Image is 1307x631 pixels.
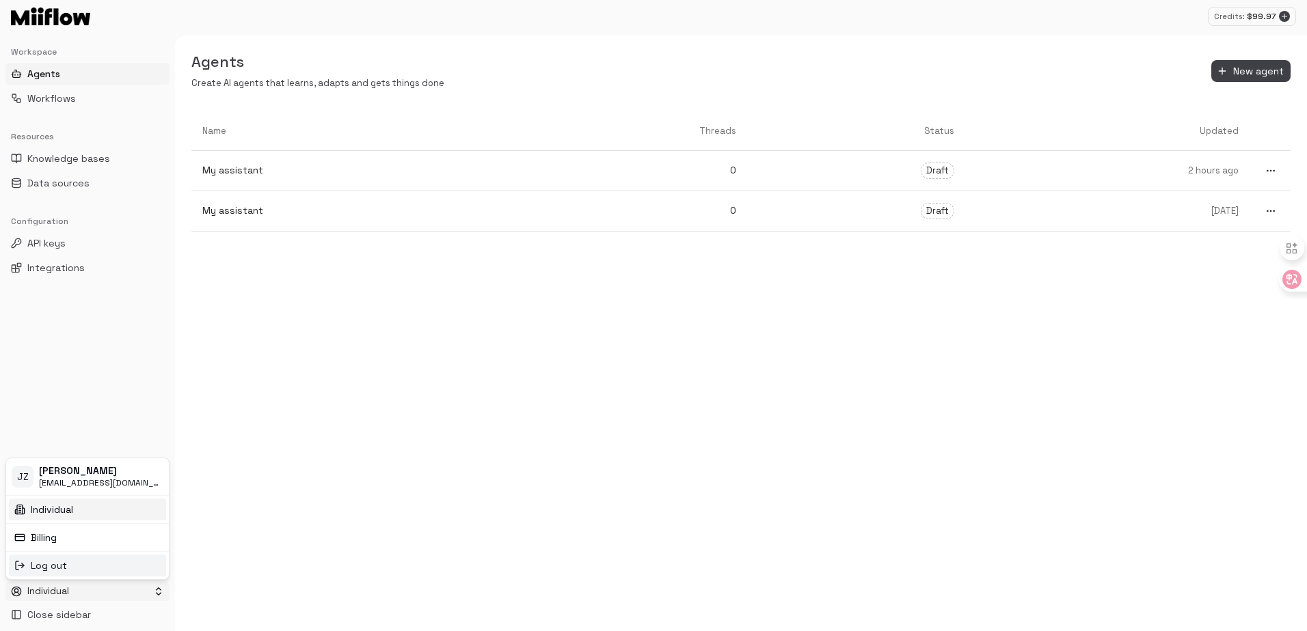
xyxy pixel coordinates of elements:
span: JZ [12,466,33,488]
div: Log out [9,555,166,576]
div: Billing [9,527,166,548]
span: [PERSON_NAME] [39,465,163,477]
span: [EMAIL_ADDRESS][DOMAIN_NAME] [39,477,163,488]
div: Individual [9,499,166,520]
